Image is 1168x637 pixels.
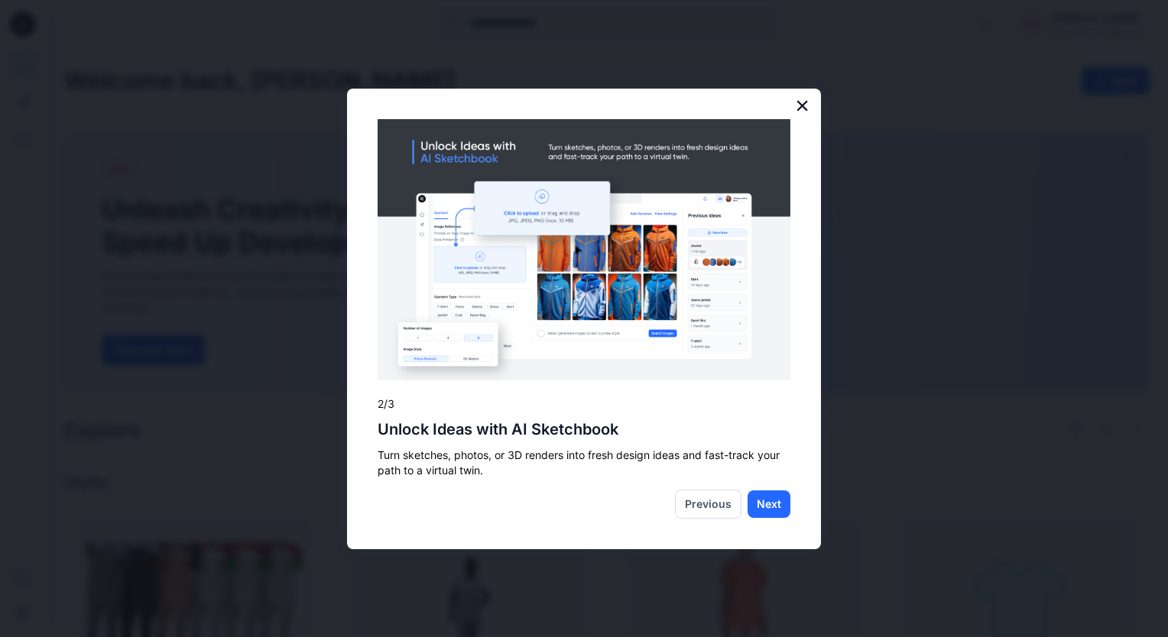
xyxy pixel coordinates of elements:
button: Close [795,93,809,118]
p: 2/3 [378,396,790,412]
button: Previous [675,490,741,519]
button: Next [748,490,790,518]
p: Turn sketches, photos, or 3D renders into fresh design ideas and fast-track your path to a virtua... [378,448,790,477]
h2: Unlock Ideas with AI Sketchbook [378,420,790,438]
